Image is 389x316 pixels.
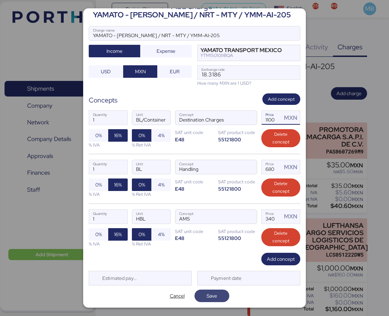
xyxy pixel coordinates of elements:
[268,95,295,103] span: Add concept
[170,67,180,76] span: EUR
[170,292,185,300] span: Cancel
[218,185,257,192] div: 55121800
[89,241,128,247] div: % IVA
[267,255,295,263] span: Add concept
[151,228,171,241] button: 4%
[175,235,214,241] div: E48
[89,26,300,40] input: Charge name
[138,230,145,239] span: 0%
[194,290,229,302] button: Save
[158,181,165,189] span: 4%
[175,178,214,185] div: SAT unit code
[160,290,194,302] button: Cancel
[132,111,170,125] input: Unit
[132,160,170,174] input: Unit
[114,181,122,189] span: 16%
[95,131,102,140] span: 0%
[114,230,122,239] span: 16%
[89,191,128,198] div: % IVA
[89,111,127,125] input: Quantity
[175,160,240,174] input: Concept
[123,65,158,78] button: MXN
[175,129,214,136] div: SAT unit code
[267,180,295,195] span: Delete concept
[151,129,171,142] button: 4%
[284,163,300,172] div: MXN
[89,95,118,105] div: Concepts
[157,47,175,55] span: Expense
[200,48,282,53] div: YAMATO TRANSPORT MEXICO
[207,292,217,300] span: Save
[101,67,111,76] span: USD
[262,160,282,174] input: Price
[132,129,151,142] button: 0%
[284,212,300,221] div: MXN
[197,80,300,86] div: How many MXN are 1 USD?
[89,45,140,57] button: Income
[218,235,257,241] div: 55121800
[218,129,257,136] div: SAT product code
[132,210,170,224] input: Unit
[89,142,128,148] div: % IVA
[262,111,282,125] input: Price
[200,53,282,58] div: YTM150109BQA
[157,65,192,78] button: EUR
[135,67,146,76] span: MXN
[175,111,240,125] input: Concept
[132,178,151,191] button: 0%
[89,210,127,224] input: Quantity
[132,191,171,198] div: % Ret IVA
[242,211,257,226] button: ConceptConcept
[89,160,127,174] input: Quantity
[261,253,300,265] button: Add concept
[284,114,300,122] div: MXN
[218,228,257,235] div: SAT product code
[218,178,257,185] div: SAT product code
[267,230,295,245] span: Delete concept
[175,210,240,224] input: Concept
[261,178,300,197] button: Delete concept
[114,131,122,140] span: 16%
[138,181,145,189] span: 0%
[138,131,145,140] span: 0%
[261,129,300,147] button: Delete concept
[262,93,300,105] button: Add concept
[158,131,165,140] span: 4%
[198,66,300,80] input: Exchange rate
[261,228,300,246] button: Delete concept
[140,45,192,57] button: Expense
[108,178,128,191] button: 16%
[132,241,171,247] div: % Ret IVA
[95,181,102,189] span: 0%
[89,228,108,241] button: 0%
[89,129,108,142] button: 0%
[158,230,165,239] span: 4%
[151,178,171,191] button: 4%
[89,178,108,191] button: 0%
[108,228,128,241] button: 16%
[132,142,171,148] div: % Ret IVA
[106,47,122,55] span: Income
[175,136,214,143] div: E48
[267,131,295,146] span: Delete concept
[132,228,151,241] button: 0%
[242,162,257,176] button: ConceptConcept
[175,228,214,235] div: SAT unit code
[108,129,128,142] button: 16%
[93,9,291,20] div: YAMATO - [PERSON_NAME] / NRT - MTY / YMM-AI-205
[95,230,102,239] span: 0%
[89,65,123,78] button: USD
[175,185,214,192] div: E48
[218,136,257,143] div: 55121800
[242,113,257,127] button: ConceptConcept
[262,210,282,224] input: Price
